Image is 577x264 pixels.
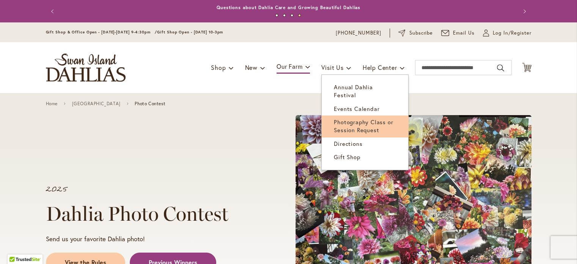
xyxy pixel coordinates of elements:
[245,63,257,71] span: New
[334,118,393,134] span: Photography Class or Session Request
[135,101,165,106] span: Photo Contest
[334,105,379,112] span: Events Calendar
[283,14,286,17] button: 2 of 4
[398,29,433,37] a: Subscribe
[277,62,302,70] span: Our Farm
[493,29,531,37] span: Log In/Register
[334,153,360,161] span: Gift Shop
[275,14,278,17] button: 1 of 4
[46,101,58,106] a: Home
[441,29,475,37] a: Email Us
[46,234,267,243] p: Send us your favorite Dahlia photo!
[46,202,267,225] h1: Dahlia Photo Contest
[46,30,157,35] span: Gift Shop & Office Open - [DATE]-[DATE] 9-4:30pm /
[217,5,360,10] a: Questions about Dahlia Care and Growing Beautiful Dahlias
[516,4,531,19] button: Next
[321,63,343,71] span: Visit Us
[291,14,293,17] button: 3 of 4
[72,101,121,106] a: [GEOGRAPHIC_DATA]
[334,83,373,99] span: Annual Dahlia Festival
[298,14,301,17] button: 4 of 4
[409,29,433,37] span: Subscribe
[46,186,267,193] p: 2025
[336,29,382,37] a: [PHONE_NUMBER]
[363,63,397,71] span: Help Center
[157,30,223,35] span: Gift Shop Open - [DATE] 10-3pm
[334,140,362,147] span: Directions
[453,29,475,37] span: Email Us
[46,54,126,82] a: store logo
[46,4,61,19] button: Previous
[483,29,531,37] a: Log In/Register
[211,63,226,71] span: Shop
